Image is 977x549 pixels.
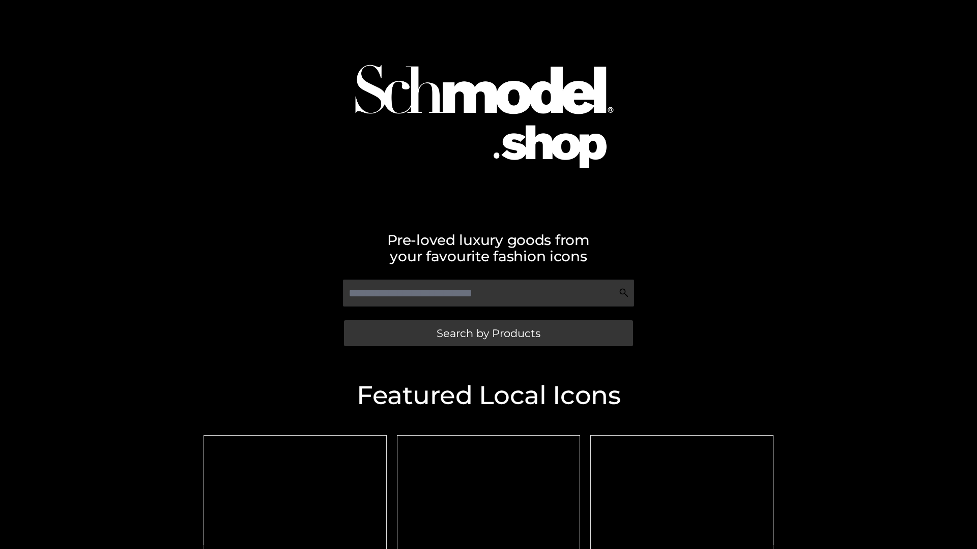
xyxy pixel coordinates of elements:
span: Search by Products [437,328,540,339]
h2: Featured Local Icons​ [198,383,779,408]
h2: Pre-loved luxury goods from your favourite fashion icons [198,232,779,264]
a: Search by Products [344,320,633,346]
img: Search Icon [619,288,629,298]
